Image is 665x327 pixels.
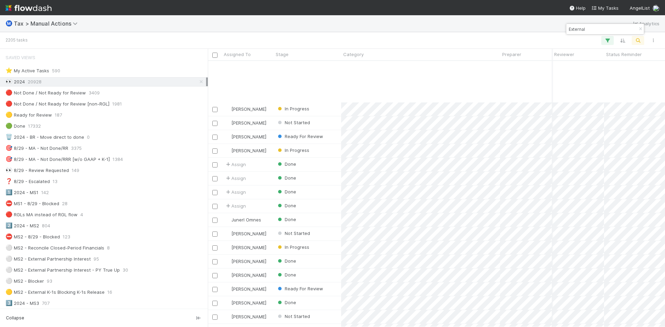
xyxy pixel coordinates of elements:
span: Reviewer [554,51,574,58]
span: ⛔ [6,200,12,206]
span: 🔴 [6,211,12,217]
input: Toggle Row Selected [212,315,218,320]
span: [PERSON_NAME] [231,148,266,153]
div: 2024 - MS3 [6,299,39,308]
img: avatar_711f55b7-5a46-40da-996f-bc93b6b86381.png [225,245,230,250]
span: [PERSON_NAME] [231,314,266,319]
span: AngelList [630,5,650,11]
span: [PERSON_NAME] [231,120,266,126]
span: Done [285,161,296,167]
span: 👀 [6,167,12,173]
span: Preparer [502,51,521,58]
input: Toggle Row Selected [212,148,218,154]
input: Toggle All Rows Selected [212,53,218,58]
div: MS2 - Reconcile Closed-Period Financials [6,244,104,252]
span: ⚪ [6,278,12,284]
span: ⚪ [6,256,12,262]
div: 8/29 - MA - Not Done/RRR [w/o GAAP + K-1] [6,155,110,164]
span: 🗑️ [6,134,12,140]
div: Ready for Review [6,111,52,119]
span: 707 [42,299,50,308]
span: 1️⃣ [6,189,12,195]
div: Done [6,122,25,130]
div: 2024 - BR - Move direct to done [6,133,84,142]
span: ⭐ [6,67,12,73]
input: Toggle Row Selected [212,162,218,167]
span: Ready For Review [285,134,323,139]
span: 👀 [6,79,12,84]
span: Assign [224,189,246,196]
span: Saved Views [6,51,35,64]
div: 2024 [6,78,25,86]
span: 8 [107,244,110,252]
span: Done [285,258,296,264]
input: Toggle Row Selected [212,176,218,181]
span: 30 [123,266,128,274]
span: 🔴 [6,101,12,107]
span: Assign [224,175,246,182]
input: Toggle Row Selected [212,245,218,251]
div: MS2 - External Partnership Interest - PY True Up [6,266,120,274]
span: 🔴 [6,90,12,96]
span: Category [343,51,364,58]
span: Done [285,189,296,194]
input: Search... [567,25,637,33]
span: [PERSON_NAME] [231,272,266,278]
span: ❓ [6,178,12,184]
div: MS2 - External Partnership Interest [6,255,91,263]
input: Toggle Row Selected [212,121,218,126]
span: In Progress [285,244,309,250]
span: 123 [63,233,70,241]
span: 16 [107,288,112,297]
span: [PERSON_NAME] [231,300,266,306]
span: 804 [42,221,50,230]
div: My Active Tasks [6,66,49,75]
span: 3375 [71,144,82,153]
span: [PERSON_NAME] [231,134,266,139]
span: 590 [52,66,60,75]
span: 🎯 [6,145,12,151]
span: Assign [224,161,246,168]
img: avatar_711f55b7-5a46-40da-996f-bc93b6b86381.png [225,134,230,139]
input: Toggle Row Selected [212,231,218,237]
div: MS2 - 8/29 - Blocked [6,233,60,241]
span: 28 [62,199,68,208]
span: 142 [41,188,49,197]
span: 🟡 [6,289,12,295]
img: avatar_711f55b7-5a46-40da-996f-bc93b6b86381.png [225,286,230,292]
div: Help [569,4,586,11]
span: Status Reminder [606,51,642,58]
input: Toggle Row Selected [212,301,218,306]
img: avatar_711f55b7-5a46-40da-996f-bc93b6b86381.png [225,314,230,319]
span: Done [285,175,296,181]
div: 2024 - MS1 [6,188,38,197]
span: ⛔ [6,234,12,239]
div: MS2 - Blocker [6,277,44,285]
span: 2️⃣ [6,222,12,228]
span: In Progress [285,147,309,153]
span: Done [285,217,296,222]
span: 187 [55,111,62,119]
img: logo-inverted-e16ddd16eac7371096b0.svg [6,2,52,14]
input: Toggle Row Selected [212,273,218,278]
span: ⚪ [6,267,12,273]
span: Not Started [285,230,310,236]
span: Not Started [285,314,310,319]
span: [PERSON_NAME] [231,258,266,264]
span: 3️⃣ [6,300,12,306]
span: [PERSON_NAME] [231,231,266,236]
div: 8/29 - MA - Not Done/RR [6,144,68,153]
span: Done [285,272,296,278]
span: Assigned To [224,51,251,58]
span: [PERSON_NAME] [231,286,266,292]
span: Collapse [6,315,24,321]
div: Not Done / Not Ready for Review [6,89,86,97]
span: 13 [53,177,57,186]
span: 17332 [28,122,41,130]
span: Ready For Review [285,286,323,291]
span: Junerl Omnes [231,217,261,222]
input: Toggle Row Selected [212,107,218,112]
span: In Progress [285,106,309,111]
img: avatar_711f55b7-5a46-40da-996f-bc93b6b86381.png [225,120,230,126]
img: avatar_711f55b7-5a46-40da-996f-bc93b6b86381.png [225,231,230,236]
